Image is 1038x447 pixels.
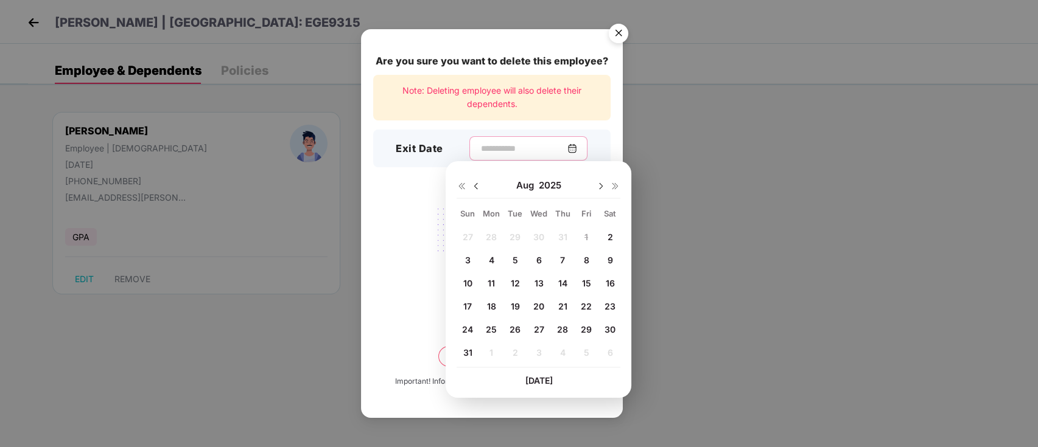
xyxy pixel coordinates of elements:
div: Sun [457,208,478,219]
span: 30 [605,324,615,334]
span: 7 [560,255,565,265]
button: Delete permanently [438,346,545,367]
span: 23 [605,301,615,311]
span: Aug [516,179,539,192]
img: svg+xml;base64,PHN2ZyB4bWxucz0iaHR0cDovL3d3dy53My5vcmcvMjAwMC9zdmciIHdpZHRoPSIyMjQiIGhlaWdodD0iMT... [424,201,560,296]
span: 12 [510,278,519,288]
span: 28 [557,324,568,334]
span: 4 [488,255,494,265]
span: 6 [536,255,541,265]
span: 3 [465,255,470,265]
span: 8 [583,255,589,265]
span: 11 [488,278,495,288]
span: 13 [534,278,543,288]
h3: Exit Date [396,141,443,157]
span: 2 [607,232,612,242]
span: 21 [558,301,567,311]
div: Tue [504,208,525,219]
img: svg+xml;base64,PHN2ZyBpZD0iQ2FsZW5kYXItMzJ4MzIiIHhtbG5zPSJodHRwOi8vd3d3LnczLm9yZy8yMDAwL3N2ZyIgd2... [567,144,577,153]
span: 29 [581,324,592,334]
span: 19 [510,301,519,311]
img: svg+xml;base64,PHN2ZyB4bWxucz0iaHR0cDovL3d3dy53My5vcmcvMjAwMC9zdmciIHdpZHRoPSI1NiIgaGVpZ2h0PSI1Ni... [601,18,636,52]
img: svg+xml;base64,PHN2ZyBpZD0iRHJvcGRvd24tMzJ4MzIiIHhtbG5zPSJodHRwOi8vd3d3LnczLm9yZy8yMDAwL3N2ZyIgd2... [471,181,481,191]
span: [DATE] [525,375,552,386]
div: Thu [552,208,573,219]
div: Wed [528,208,549,219]
span: 22 [581,301,592,311]
span: 5 [512,255,517,265]
span: 27 [533,324,544,334]
img: svg+xml;base64,PHN2ZyB4bWxucz0iaHR0cDovL3d3dy53My5vcmcvMjAwMC9zdmciIHdpZHRoPSIxNiIgaGVpZ2h0PSIxNi... [457,181,466,191]
span: 15 [581,278,591,288]
span: 16 [605,278,614,288]
img: svg+xml;base64,PHN2ZyBpZD0iRHJvcGRvd24tMzJ4MzIiIHhtbG5zPSJodHRwOi8vd3d3LnczLm9yZy8yMDAwL3N2ZyIgd2... [596,181,606,191]
div: Mon [480,208,502,219]
span: 10 [463,278,472,288]
div: Note: Deleting employee will also delete their dependents. [373,75,611,120]
span: 25 [486,324,497,334]
div: Important! Information once deleted, can’t be recovered. [395,376,589,387]
button: Close [601,18,634,50]
span: 9 [607,255,612,265]
div: Sat [599,208,620,219]
span: 31 [463,347,472,358]
span: 14 [558,278,567,288]
span: 18 [486,301,496,311]
img: svg+xml;base64,PHN2ZyB4bWxucz0iaHR0cDovL3d3dy53My5vcmcvMjAwMC9zdmciIHdpZHRoPSIxNiIgaGVpZ2h0PSIxNi... [611,181,620,191]
span: 24 [462,324,473,334]
div: Are you sure you want to delete this employee? [373,54,611,69]
span: 20 [533,301,544,311]
span: 26 [510,324,521,334]
span: 17 [463,301,472,311]
span: 2025 [539,179,561,192]
div: Fri [575,208,597,219]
